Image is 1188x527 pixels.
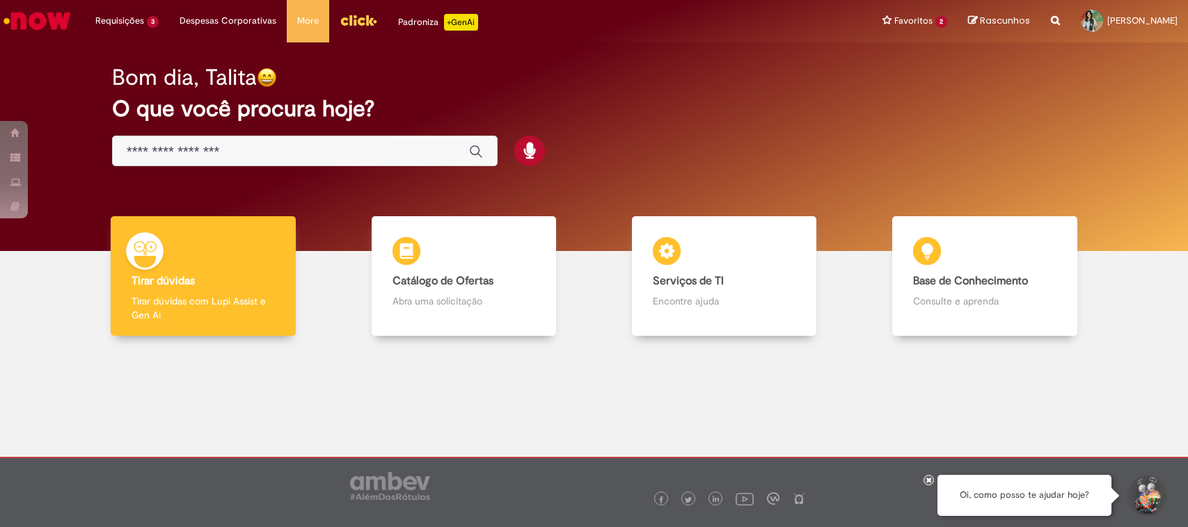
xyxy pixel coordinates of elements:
img: logo_footer_workplace.png [767,492,779,505]
b: Tirar dúvidas [132,274,195,288]
p: Consulte e aprenda [913,294,1056,308]
h2: Bom dia, Talita [112,65,257,90]
a: Catálogo de Ofertas Abra uma solicitação [333,216,594,337]
img: logo_footer_twitter.png [685,496,692,503]
p: Abra uma solicitação [393,294,535,308]
img: ServiceNow [1,7,73,35]
button: Iniciar Conversa de Suporte [1125,475,1167,517]
b: Base de Conhecimento [913,274,1028,288]
a: Tirar dúvidas Tirar dúvidas com Lupi Assist e Gen Ai [73,216,333,337]
p: Tirar dúvidas com Lupi Assist e Gen Ai [132,294,274,322]
img: logo_footer_youtube.png [736,489,754,508]
a: Base de Conhecimento Consulte e aprenda [855,216,1115,337]
h2: O que você procura hoje? [112,97,1076,121]
div: Padroniza [398,14,478,31]
p: Encontre ajuda [653,294,795,308]
img: click_logo_yellow_360x200.png [340,10,377,31]
img: logo_footer_facebook.png [658,496,665,503]
a: Serviços de TI Encontre ajuda [594,216,855,337]
div: Oi, como posso te ajudar hoje? [937,475,1111,516]
span: 2 [935,16,947,28]
span: 3 [147,16,159,28]
span: Despesas Corporativas [180,14,276,28]
a: Rascunhos [968,15,1030,28]
img: logo_footer_linkedin.png [713,496,720,504]
span: Favoritos [894,14,933,28]
p: +GenAi [444,14,478,31]
img: happy-face.png [257,67,277,88]
img: logo_footer_naosei.png [793,492,805,505]
img: logo_footer_ambev_rotulo_gray.png [350,472,430,500]
span: Rascunhos [980,14,1030,27]
b: Catálogo de Ofertas [393,274,493,288]
span: More [297,14,319,28]
b: Serviços de TI [653,274,724,288]
span: [PERSON_NAME] [1107,15,1178,26]
span: Requisições [95,14,144,28]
